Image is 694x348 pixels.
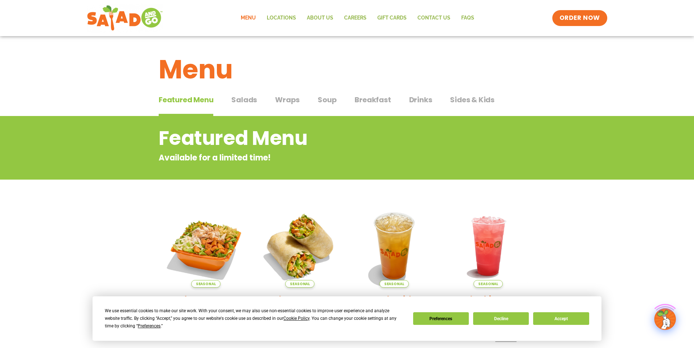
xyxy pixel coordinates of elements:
span: Seasonal [191,280,220,288]
h2: Featured Menu [159,124,477,153]
a: About Us [301,10,339,26]
span: Preferences [138,323,160,328]
div: Tabbed content [159,92,535,116]
span: Wraps [275,94,300,105]
img: Product photo for Blackberry Bramble Lemonade [447,204,530,288]
a: GIFT CARDS [372,10,412,26]
a: Menu [235,10,261,26]
a: Locations [261,10,301,26]
span: Drinks [409,94,432,105]
a: Careers [339,10,372,26]
span: Salads [231,94,257,105]
img: Product photo for Southwest Harvest Wrap [258,204,342,288]
button: Decline [473,312,529,325]
span: Cookie Policy [283,316,309,321]
h2: Apple Cider Lemonade [352,293,436,318]
span: Seasonal [380,280,409,288]
span: ORDER NOW [560,14,600,22]
a: ORDER NOW [552,10,607,26]
h1: Menu [159,50,535,89]
div: Cookie Consent Prompt [93,296,601,341]
span: Details [495,334,517,343]
h2: Blackberry [PERSON_NAME] Lemonade [447,293,530,331]
button: Accept [533,312,589,325]
span: Seasonal [285,280,314,288]
span: Sides & Kids [450,94,494,105]
span: Soup [318,94,337,105]
span: Breakfast [355,94,391,105]
p: Available for a limited time! [159,152,477,164]
a: Contact Us [412,10,456,26]
button: Preferences [413,312,469,325]
img: Product photo for Southwest Harvest Salad [164,204,248,288]
h2: Southwest Harvest Salad [164,293,248,318]
img: new-SAG-logo-768×292 [87,4,163,33]
span: Seasonal [474,280,503,288]
a: FAQs [456,10,480,26]
img: Product photo for Apple Cider Lemonade [352,204,436,288]
nav: Menu [235,10,480,26]
div: We use essential cookies to make our site work. With your consent, we may also use non-essential ... [105,307,404,330]
span: Featured Menu [159,94,213,105]
h2: Southwest Harvest Wrap [258,293,342,318]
